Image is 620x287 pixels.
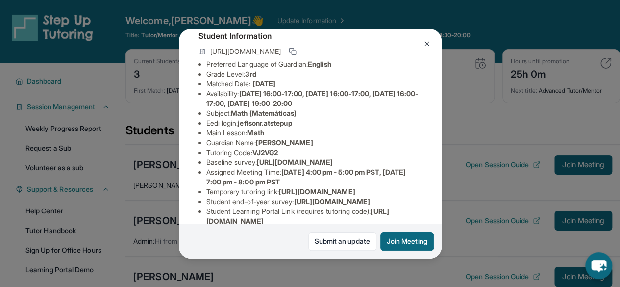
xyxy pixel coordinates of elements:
[238,119,292,127] span: jeffsonr.atstepup
[206,128,422,138] li: Main Lesson :
[206,89,422,108] li: Availability:
[287,46,298,57] button: Copy link
[252,148,278,157] span: VJ2VG2
[206,79,422,89] li: Matched Date:
[256,138,313,147] span: [PERSON_NAME]
[206,59,422,69] li: Preferred Language of Guardian:
[206,118,422,128] li: Eedi login :
[206,167,422,187] li: Assigned Meeting Time :
[206,157,422,167] li: Baseline survey :
[206,148,422,157] li: Tutoring Code :
[585,252,612,279] button: chat-button
[206,108,422,118] li: Subject :
[206,89,419,107] span: [DATE] 16:00-17:00, [DATE] 16:00-17:00, [DATE] 16:00-17:00, [DATE] 19:00-20:00
[198,30,422,42] h4: Student Information
[206,168,406,186] span: [DATE] 4:00 pm - 5:00 pm PST, [DATE] 7:00 pm - 8:00 pm PST
[206,187,422,197] li: Temporary tutoring link :
[257,158,333,166] span: [URL][DOMAIN_NAME]
[308,232,376,251] a: Submit an update
[206,69,422,79] li: Grade Level:
[279,187,355,196] span: [URL][DOMAIN_NAME]
[247,129,264,137] span: Math
[206,197,422,207] li: Student end-of-year survey :
[210,47,281,56] span: [URL][DOMAIN_NAME]
[231,109,297,117] span: Math (Matemáticas)
[380,232,434,251] button: Join Meeting
[206,138,422,148] li: Guardian Name :
[423,40,431,48] img: Close Icon
[294,197,370,206] span: [URL][DOMAIN_NAME]
[206,207,422,226] li: Student Learning Portal Link (requires tutoring code) :
[253,79,275,88] span: [DATE]
[245,70,256,78] span: 3rd
[308,60,332,68] span: English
